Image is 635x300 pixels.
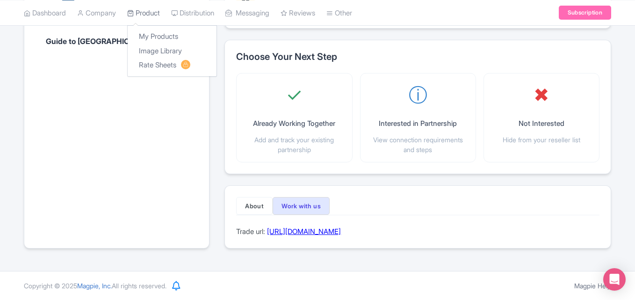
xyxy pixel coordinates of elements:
button: ⓘ Interested in Partnership View connection requirements and steps [368,81,468,154]
a: Subscription [559,6,611,20]
a: Rate Sheets [128,58,216,73]
p: View connection requirements and steps [368,135,468,154]
h2: Choose Your Next Step [236,51,599,62]
div: Open Intercom Messenger [603,268,626,291]
button: Work with us [273,197,330,215]
span: ⓘ [409,81,427,109]
a: [URL][DOMAIN_NAME] [267,227,341,236]
p: Hide from your reseller list [503,135,580,145]
span: Magpie, Inc. [77,282,112,290]
button: About [236,197,273,215]
p: Not Interested [519,118,564,129]
span: Trade url: [236,227,265,236]
a: My Products [128,29,216,44]
p: Interested in Partnership [379,118,457,129]
h1: Guide to [GEOGRAPHIC_DATA] (Reseller) [46,37,188,46]
span: ✖ [534,81,549,109]
a: Image Library [128,44,216,58]
span: ✓ [286,81,302,109]
p: Add and track your existing partnership [244,135,344,154]
a: Magpie Help [574,282,611,290]
button: ✖ Not Interested Hide from your reseller list [503,81,580,145]
div: Copyright © 2025 All rights reserved. [18,281,172,291]
p: Already Working Together [253,118,335,129]
button: ✓ Already Working Together Add and track your existing partnership [244,81,344,154]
